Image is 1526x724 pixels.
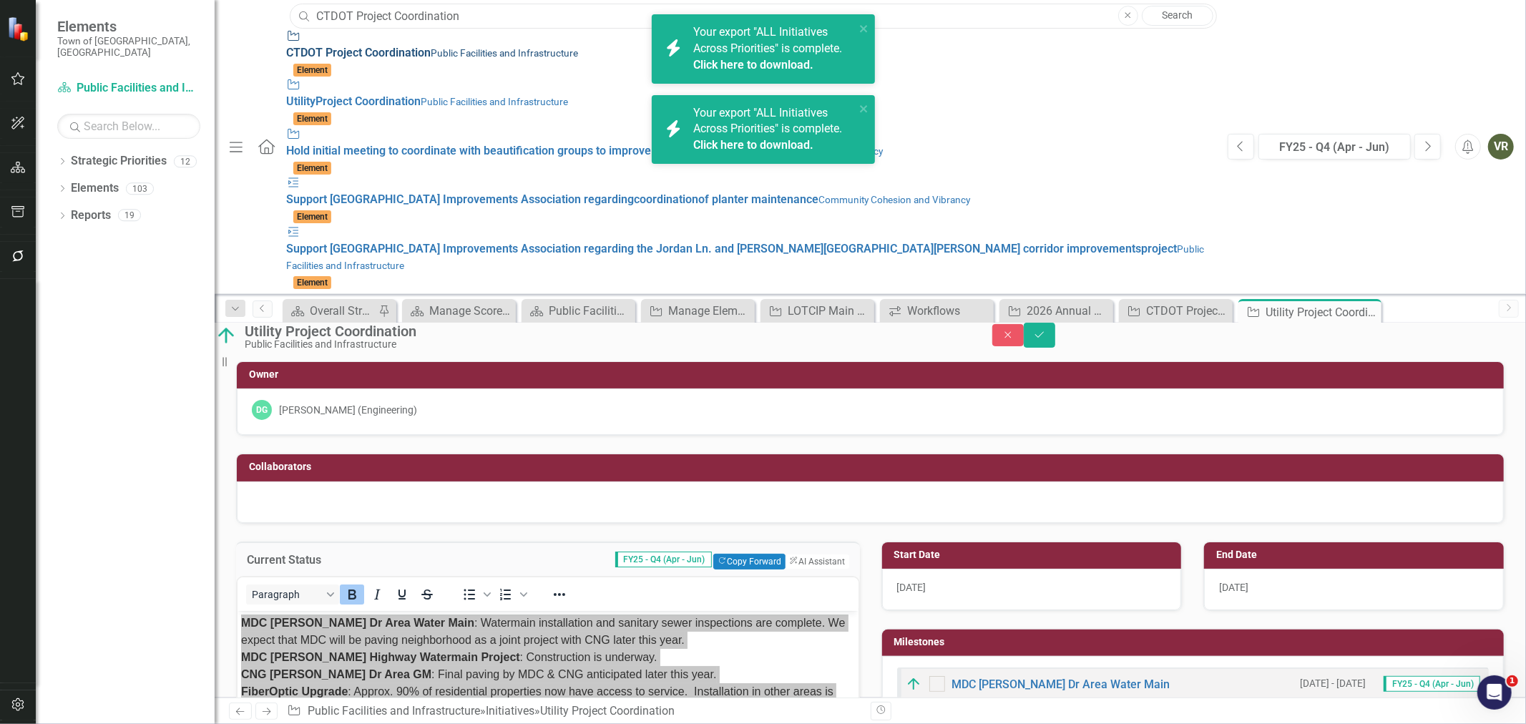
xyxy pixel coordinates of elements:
small: Public Facilities and Infrastructure [421,96,568,107]
a: Click here to download. [693,58,813,72]
div: 19 [118,210,141,222]
a: Initiatives [486,704,534,718]
a: Support [GEOGRAPHIC_DATA] Improvements Association regardingcoordinationof planter maintenanceCom... [286,175,1213,225]
small: Town of [GEOGRAPHIC_DATA], [GEOGRAPHIC_DATA] [57,35,200,59]
span: Element [293,276,331,289]
a: CTDOT Project Coordination [1123,302,1229,320]
button: Block Paragraph [246,584,339,605]
button: Underline [390,584,414,605]
strong: Project [316,94,352,108]
small: Community Cohesion and Vibrancy [818,194,970,205]
div: DG [252,400,272,420]
span: Element [293,64,331,77]
strong: FiberOptic Upgrade [4,74,110,87]
button: VR [1488,134,1514,160]
div: Utility Project Coordination [540,704,675,718]
strong: Coordination [355,94,421,108]
button: AI Assistant [786,554,848,569]
div: 12 [174,155,197,167]
span: Your export "ALL Initiatives Across Priorities" is complete. [693,106,851,155]
button: Copy Forward [713,554,786,569]
strong: MDC [PERSON_NAME] Dr Area Water Main [4,6,237,18]
a: Manage Scorecards [406,302,512,320]
span: FY25 - Q4 (Apr - Jun) [615,552,712,567]
div: Utility Project Coordination [1266,303,1378,321]
div: LOTCIP Main St Recon & Safety Phases 1 & 2 (#L159-0005 & 0006, 30147 & TBD) [788,302,871,320]
div: Numbered list [494,584,529,605]
a: CTDOT Project CoordinationPublic Facilities and InfrastructureElement [286,29,1213,78]
span: Hold initial meeting to coordinate with beautification groups to improve common areas [286,144,731,157]
span: Element [293,162,331,175]
span: : Final paving by MDC & CNG anticipated later this year. [4,57,479,69]
a: LOTCIP Main St Recon & Safety Phases 1 & 2 (#L159-0005 & 0006, 30147 & TBD) [764,302,871,320]
strong: coordination [634,192,698,206]
div: 103 [126,182,154,195]
button: FY25 - Q4 (Apr - Jun) [1258,134,1411,160]
iframe: Intercom live chat [1477,675,1512,710]
small: Public Facilities and Infrastructure [286,243,1204,271]
div: Manage Scorecards [429,302,512,320]
div: Workflows [907,302,990,320]
strong: CTDOT [286,46,323,59]
button: close [859,101,869,117]
span: Support [GEOGRAPHIC_DATA] Improvements Association regarding the Jordan Ln. and [PERSON_NAME][GEO... [286,242,1177,255]
div: [PERSON_NAME] (Engineering) [279,403,417,417]
a: Support [GEOGRAPHIC_DATA] Improvements Association regarding the Jordan Ln. and [PERSON_NAME][GEO... [286,225,1213,290]
strong: MDC [PERSON_NAME] Highway Watermain Project [4,40,283,52]
a: MDC [PERSON_NAME] Dr Area Water Main [952,677,1170,691]
a: 2026 Annual Pavement Preservation Program (Roads) [1003,302,1110,320]
button: Bold [340,584,364,605]
div: 2026 Annual Pavement Preservation Program (Roads) [1027,302,1110,320]
a: Overall Strategy [286,302,375,320]
input: Search Below... [57,114,200,139]
span: [DATE] [897,582,926,593]
strong: CNG [PERSON_NAME] Dr Area GM [4,57,194,69]
small: Public Facilities and Infrastructure [431,47,578,59]
div: Public Facilities and Infrastructure [549,302,632,320]
div: Bullet list [457,584,493,605]
h3: Milestones [894,637,1497,647]
img: On Target [215,324,238,347]
div: CTDOT Project Coordination [1146,302,1229,320]
span: Elements [57,18,200,35]
div: FY25 - Q4 (Apr - Jun) [1263,139,1406,156]
a: UtilityProject CoordinationPublic Facilities and InfrastructureElement [286,77,1213,127]
span: Element [293,210,331,223]
span: FY25 - Q4 (Apr - Jun) [1384,676,1480,692]
span: Support [GEOGRAPHIC_DATA] Improvements Association regarding of planter maintenance [286,192,818,206]
h3: End Date [1216,549,1497,560]
a: Workflows [884,302,990,320]
button: close [859,20,869,36]
span: 1 [1507,675,1518,687]
h3: Start Date [894,549,1175,560]
a: Manage Elements [645,302,751,320]
button: Reveal or hide additional toolbar items [547,584,572,605]
strong: Project [326,46,362,59]
h3: Collaborators [249,461,1497,472]
button: Italic [365,584,389,605]
div: » » [287,703,859,720]
a: Strategic Priorities [71,153,167,170]
div: Utility Project Coordination [245,323,964,339]
a: Elements [71,180,119,197]
a: Public Facilities and Infrastructure [525,302,632,320]
span: Utility [286,94,421,108]
img: On Target [905,675,922,693]
span: : Approx. 90% of residential properties now have access to service. Installation in other areas i... [4,74,596,104]
h3: Current Status [247,554,392,567]
a: Public Facilities and Infrastructure [308,704,480,718]
small: [DATE] - [DATE] [1300,677,1366,690]
span: Your export "ALL Initiatives Across Priorities" is complete. [693,25,851,74]
span: : Construction is underway. [4,40,419,52]
img: ClearPoint Strategy [7,16,32,41]
span: Element [293,112,331,125]
a: Hold initial meeting to coordinate with beautification groups to improve common areasCommunity Co... [286,127,1213,176]
div: Public Facilities and Infrastructure [245,339,964,350]
input: Search ClearPoint... [290,4,1217,29]
a: Public Facilities and Infrastructure [57,80,200,97]
a: Reports [71,207,111,224]
span: : Watermain installation and sanitary sewer inspections are complete. We expect that MDC will be ... [4,6,607,35]
strong: project [1141,242,1177,255]
div: Overall Strategy [310,302,375,320]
